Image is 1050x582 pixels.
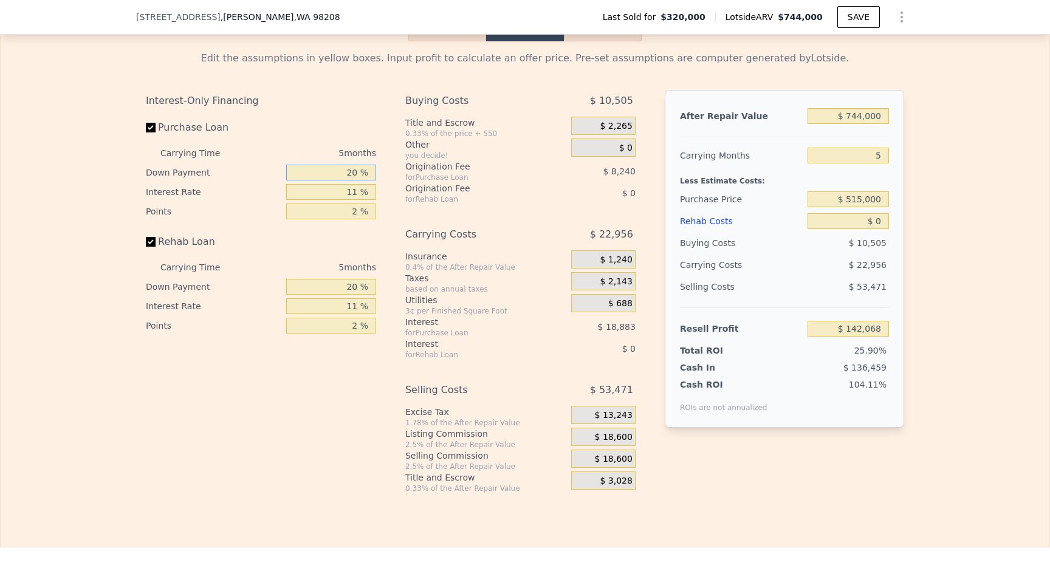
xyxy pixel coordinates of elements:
[405,462,566,471] div: 2.5% of the After Repair Value
[244,143,376,163] div: 5 months
[661,11,705,23] span: $320,000
[405,139,566,151] div: Other
[405,428,566,440] div: Listing Commission
[405,484,566,493] div: 0.33% of the After Repair Value
[146,277,281,296] div: Down Payment
[405,406,566,418] div: Excise Tax
[600,276,632,287] span: $ 2,143
[405,90,541,112] div: Buying Costs
[405,284,566,294] div: based on annual taxes
[680,344,756,357] div: Total ROI
[680,232,803,254] div: Buying Costs
[600,255,632,265] span: $ 1,240
[598,322,636,332] span: $ 18,883
[854,346,887,355] span: 25.90%
[600,476,632,487] span: $ 3,028
[146,237,156,247] input: Rehab Loan
[146,296,281,316] div: Interest Rate
[680,361,756,374] div: Cash In
[619,143,633,154] span: $ 0
[622,188,636,198] span: $ 0
[405,173,541,182] div: for Purchase Loan
[146,51,904,66] div: Edit the assumptions in yellow boxes. Input profit to calculate an offer price. Pre-set assumptio...
[680,105,803,127] div: After Repair Value
[680,391,767,413] div: ROIs are not annualized
[146,123,156,132] input: Purchase Loan
[294,12,340,22] span: , WA 98208
[405,160,541,173] div: Origination Fee
[405,224,541,245] div: Carrying Costs
[890,5,914,29] button: Show Options
[622,344,636,354] span: $ 0
[405,272,566,284] div: Taxes
[405,328,541,338] div: for Purchase Loan
[590,224,633,245] span: $ 22,956
[146,163,281,182] div: Down Payment
[680,145,803,166] div: Carrying Months
[244,258,376,277] div: 5 months
[849,238,887,248] span: $ 10,505
[405,471,566,484] div: Title and Escrow
[680,254,756,276] div: Carrying Costs
[405,129,566,139] div: 0.33% of the price + 550
[146,117,281,139] label: Purchase Loan
[221,11,340,23] span: , [PERSON_NAME]
[405,440,566,450] div: 2.5% of the After Repair Value
[849,282,887,292] span: $ 53,471
[405,338,541,350] div: Interest
[405,450,566,462] div: Selling Commission
[405,250,566,262] div: Insurance
[146,182,281,202] div: Interest Rate
[603,166,635,176] span: $ 8,240
[405,350,541,360] div: for Rehab Loan
[405,418,566,428] div: 1.78% of the After Repair Value
[837,6,880,28] button: SAVE
[726,11,778,23] span: Lotside ARV
[146,316,281,335] div: Points
[590,90,633,112] span: $ 10,505
[136,11,221,23] span: [STREET_ADDRESS]
[680,318,803,340] div: Resell Profit
[405,316,541,328] div: Interest
[849,260,887,270] span: $ 22,956
[405,379,541,401] div: Selling Costs
[680,188,803,210] div: Purchase Price
[405,117,566,129] div: Title and Escrow
[405,294,566,306] div: Utilities
[849,380,887,389] span: 104.11%
[595,410,633,421] span: $ 13,243
[160,258,239,277] div: Carrying Time
[680,210,803,232] div: Rehab Costs
[595,432,633,443] span: $ 18,600
[600,121,632,132] span: $ 2,265
[680,166,889,188] div: Less Estimate Costs:
[843,363,887,372] span: $ 136,459
[405,194,541,204] div: for Rehab Loan
[595,454,633,465] span: $ 18,600
[146,231,281,253] label: Rehab Loan
[405,262,566,272] div: 0.4% of the After Repair Value
[603,11,661,23] span: Last Sold for
[146,90,376,112] div: Interest-Only Financing
[146,202,281,221] div: Points
[405,306,566,316] div: 3¢ per Finished Square Foot
[405,151,566,160] div: you decide!
[680,276,803,298] div: Selling Costs
[405,182,541,194] div: Origination Fee
[680,378,767,391] div: Cash ROI
[778,12,823,22] span: $744,000
[590,379,633,401] span: $ 53,471
[608,298,633,309] span: $ 688
[160,143,239,163] div: Carrying Time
